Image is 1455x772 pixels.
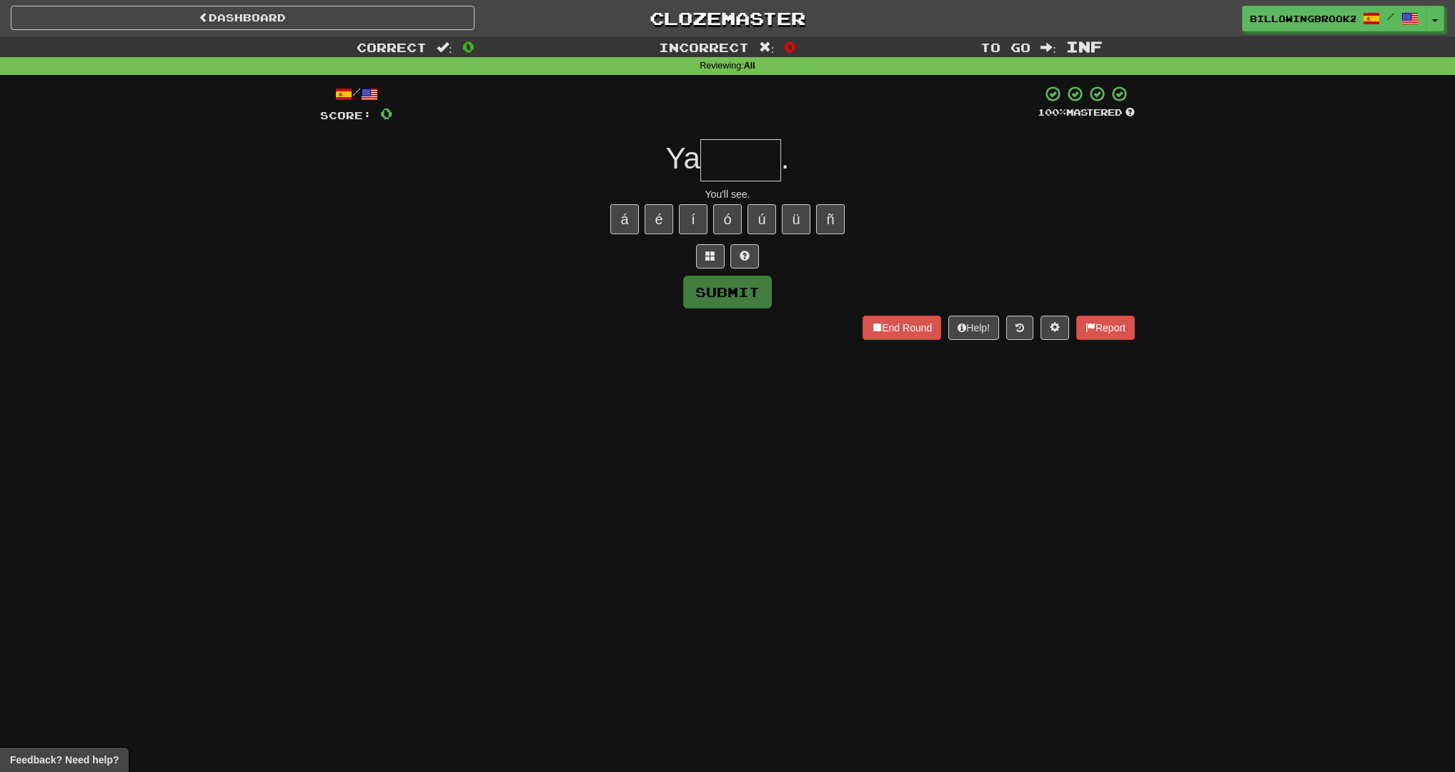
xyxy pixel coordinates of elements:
[659,40,749,54] span: Incorrect
[748,204,776,234] button: ú
[781,141,790,175] span: .
[759,41,775,54] span: :
[1006,316,1033,340] button: Round history (alt+y)
[1242,6,1426,31] a: BillowingBrook2424 /
[666,141,700,175] span: Ya
[1387,11,1394,21] span: /
[320,187,1135,201] div: You'll see.
[10,753,119,767] span: Open feedback widget
[496,6,960,31] a: Clozemaster
[610,204,639,234] button: á
[1041,41,1056,54] span: :
[683,276,772,309] button: Submit
[437,41,452,54] span: :
[1038,106,1135,119] div: Mastered
[357,40,427,54] span: Correct
[1038,106,1066,118] span: 100 %
[1066,38,1103,55] span: Inf
[462,38,475,55] span: 0
[744,61,755,71] strong: All
[320,85,392,103] div: /
[863,316,941,340] button: End Round
[784,38,796,55] span: 0
[1250,12,1356,25] span: BillowingBrook2424
[782,204,810,234] button: ü
[645,204,673,234] button: é
[380,104,392,122] span: 0
[696,244,725,269] button: Switch sentence to multiple choice alt+p
[948,316,999,340] button: Help!
[730,244,759,269] button: Single letter hint - you only get 1 per sentence and score half the points! alt+h
[980,40,1031,54] span: To go
[816,204,845,234] button: ñ
[679,204,707,234] button: í
[320,109,372,121] span: Score:
[11,6,475,30] a: Dashboard
[713,204,742,234] button: ó
[1076,316,1135,340] button: Report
